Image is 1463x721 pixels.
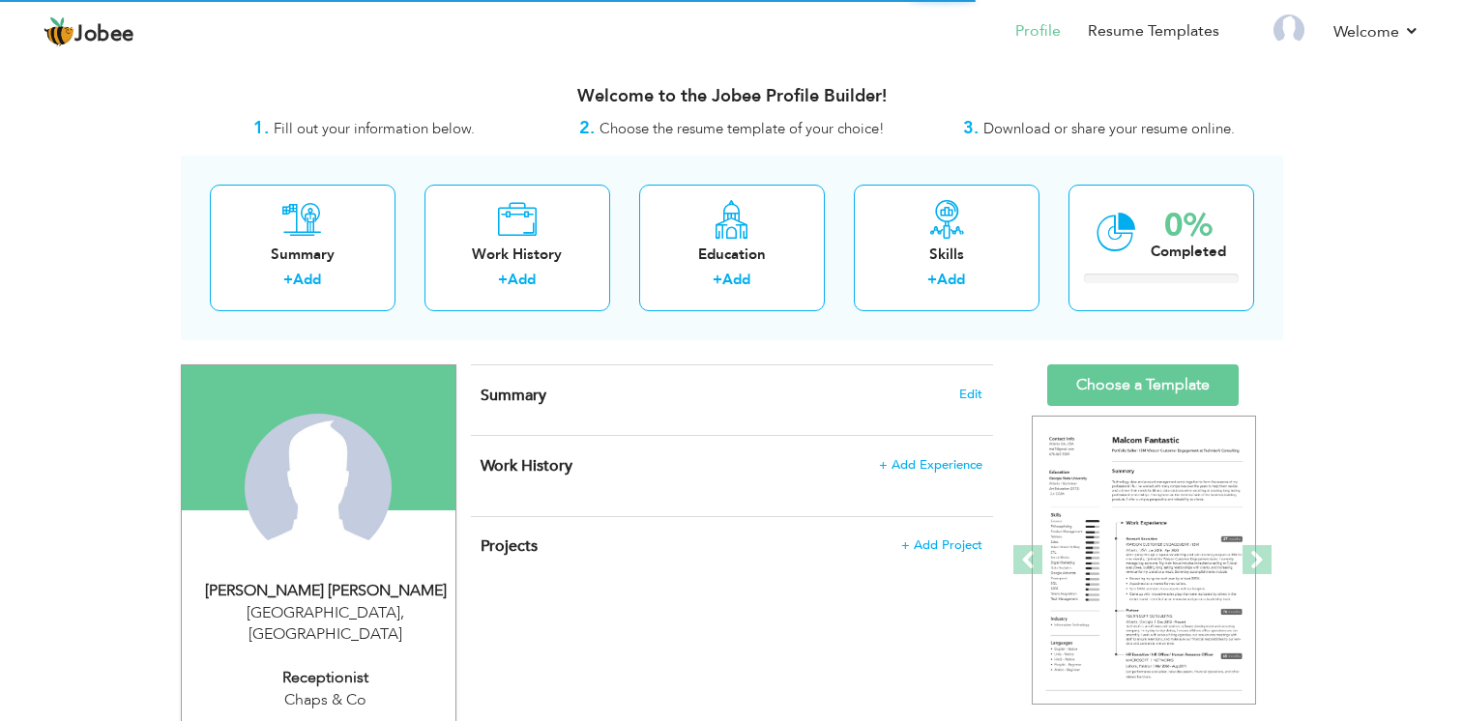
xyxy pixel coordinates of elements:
[655,245,809,265] div: Education
[274,119,475,138] span: Fill out your information below.
[196,580,455,602] div: [PERSON_NAME] [PERSON_NAME]
[1088,20,1219,43] a: Resume Templates
[253,116,269,140] strong: 1.
[74,24,134,45] span: Jobee
[600,119,885,138] span: Choose the resume template of your choice!
[225,245,380,265] div: Summary
[937,270,965,289] a: Add
[959,388,982,401] span: Edit
[713,270,722,290] label: +
[1151,242,1226,262] div: Completed
[44,16,134,47] a: Jobee
[508,270,536,289] a: Add
[283,270,293,290] label: +
[879,458,982,472] span: + Add Experience
[293,270,321,289] a: Add
[1151,210,1226,242] div: 0%
[1015,20,1061,43] a: Profile
[1333,20,1419,43] a: Welcome
[196,689,455,711] div: Chaps & Co
[196,667,455,689] div: Receptionist
[927,270,937,290] label: +
[983,119,1235,138] span: Download or share your resume online.
[196,602,455,647] div: [GEOGRAPHIC_DATA] [GEOGRAPHIC_DATA]
[181,87,1283,106] h3: Welcome to the Jobee Profile Builder!
[481,456,981,476] h4: This helps to show the companies you have worked for.
[963,116,979,140] strong: 3.
[481,536,981,556] h4: This helps to highlight the project, tools and skills you have worked on.
[722,270,750,289] a: Add
[1273,14,1304,45] img: Profile Img
[481,385,546,406] span: Summary
[481,535,538,557] span: Projects
[440,245,595,265] div: Work History
[498,270,508,290] label: +
[44,16,74,47] img: jobee.io
[481,455,572,476] span: Work History
[245,414,392,561] img: Mohammad Rubel Hossen
[869,245,1024,265] div: Skills
[901,538,982,552] span: + Add Project
[1047,364,1239,406] a: Choose a Template
[579,116,595,140] strong: 2.
[481,386,981,405] h4: Adding a summary is a quick and easy way to highlight your experience and interests.
[400,602,404,623] span: ,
